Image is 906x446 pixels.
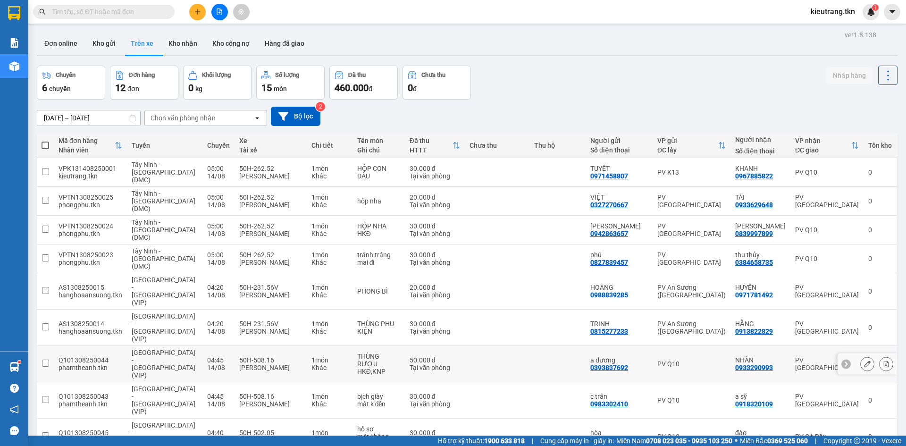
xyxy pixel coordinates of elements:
div: PV [GEOGRAPHIC_DATA] [795,284,859,299]
div: Khác [311,291,348,299]
div: Người nhận [735,136,786,143]
span: 15 [261,82,272,93]
button: caret-down [884,4,900,20]
img: logo-vxr [8,6,20,20]
button: Kho công nợ [205,32,257,55]
div: 0815277233 [590,328,628,335]
span: Miền Bắc [740,436,808,446]
button: Bộ lọc [271,107,320,126]
button: plus [189,4,206,20]
div: VPK131408250001 [59,165,122,172]
div: 1 món [311,222,348,230]
div: phú [590,251,648,259]
div: [PERSON_NAME] [239,230,302,237]
div: hôp nha [357,197,400,205]
div: 0839997899 [735,230,773,237]
div: PV [GEOGRAPHIC_DATA] [795,393,859,408]
div: PV Q10 [657,360,726,368]
span: Tây Ninh - [GEOGRAPHIC_DATA] (DMC) [132,161,195,184]
div: Tài xế [239,146,302,154]
div: VP nhận [795,137,851,144]
strong: 0708 023 035 - 0935 103 250 [646,437,732,445]
div: VPTN1308250025 [59,194,122,201]
span: [GEOGRAPHIC_DATA] - [GEOGRAPHIC_DATA] (VIP) [132,385,195,415]
span: file-add [216,8,223,15]
div: 0 [868,396,892,404]
span: [GEOGRAPHIC_DATA] - [GEOGRAPHIC_DATA] (VIP) [132,349,195,379]
div: Q101308250044 [59,356,122,364]
div: [PERSON_NAME] [239,201,302,209]
span: Cung cấp máy in - giấy in: [540,436,614,446]
div: [PERSON_NAME] [239,172,302,180]
div: PV Q10 [657,396,726,404]
div: 05:00 [207,251,230,259]
div: Tại văn phòng [410,259,461,266]
button: Hàng đã giao [257,32,312,55]
div: Sửa đơn hàng [860,357,874,371]
div: 05:00 [207,222,230,230]
div: Khác [311,328,348,335]
div: Số lượng [275,72,299,78]
div: PV [GEOGRAPHIC_DATA] [657,222,726,237]
button: Kho gửi [85,32,123,55]
div: PV An Sương ([GEOGRAPHIC_DATA]) [657,320,726,335]
div: PV Q10 [795,226,859,234]
div: TRINH [590,320,648,328]
span: | [532,436,533,446]
span: notification [10,405,19,414]
th: Toggle SortBy [54,133,127,158]
div: a sỹ [735,393,786,400]
div: Chuyến [207,142,230,149]
div: PV Q10 [795,168,859,176]
div: hồ sơ [357,425,400,433]
div: 1 món [311,251,348,259]
input: Select a date range. [37,110,140,126]
div: THÙNG RƯỢU [357,353,400,368]
span: plus [194,8,201,15]
strong: 1900 633 818 [484,437,525,445]
div: Tại văn phòng [410,201,461,209]
div: hanghoaansuong.tkn [59,328,122,335]
div: Mã đơn hàng [59,137,115,144]
button: Chuyến6chuyến [37,66,105,100]
div: 1 món [311,429,348,437]
span: [GEOGRAPHIC_DATA] - [GEOGRAPHIC_DATA] (VIP) [132,276,195,306]
div: 0971458807 [590,172,628,180]
div: PV Q10 [795,255,859,262]
th: Toggle SortBy [653,133,730,158]
button: Kho nhận [161,32,205,55]
div: Ghi chú [357,146,400,154]
span: món [274,85,287,93]
div: Chuyến [56,72,75,78]
strong: 0369 525 060 [767,437,808,445]
div: kieutrang.tkn [59,172,122,180]
img: warehouse-icon [9,61,19,71]
div: Khối lượng [202,72,231,78]
span: đơn [127,85,139,93]
div: Khác [311,201,348,209]
div: HUYỀN [735,284,786,291]
div: 14/08 [207,259,230,266]
div: THÙNG PHU KIỆN [357,320,400,335]
div: Chưa thu [470,142,524,149]
div: 50H-262.52 [239,251,302,259]
div: tránh tráng [357,251,400,259]
div: 30.000 đ [410,393,461,400]
div: 0 [868,324,892,331]
div: 1 món [311,194,348,201]
div: 0327270667 [590,201,628,209]
span: [GEOGRAPHIC_DATA] - [GEOGRAPHIC_DATA] (VIP) [132,312,195,343]
div: 30.000 đ [410,222,461,230]
div: HUỲNH NHƯ [590,222,648,230]
div: 30.000 đ [410,320,461,328]
div: HẰNG [735,320,786,328]
div: [PERSON_NAME] [239,328,302,335]
div: 14/08 [207,201,230,209]
div: 14/08 [207,364,230,371]
div: Tại văn phòng [410,172,461,180]
div: 30.000 đ [410,165,461,172]
div: Khác [311,364,348,371]
div: PV K13 [657,168,726,176]
div: phamtheanh.tkn [59,400,122,408]
div: 0933629648 [735,201,773,209]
